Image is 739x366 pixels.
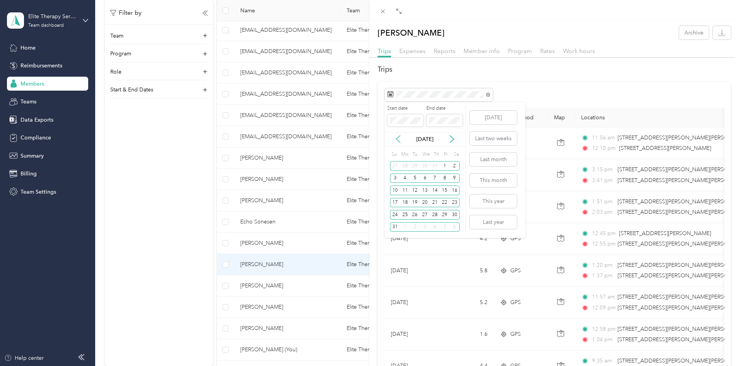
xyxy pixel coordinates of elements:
iframe: Everlance-gr Chat Button Frame [696,323,739,366]
button: Last month [470,153,517,166]
div: 4 [430,222,440,232]
div: 27 [420,210,430,220]
div: Sa [452,149,460,160]
div: 30 [450,210,460,220]
span: GPS [510,234,521,243]
div: 28 [400,161,410,171]
span: GPS [510,266,521,275]
div: 16 [450,186,460,195]
div: We [421,149,430,160]
div: Mo [400,149,409,160]
label: End date [426,105,463,112]
div: 19 [410,198,420,208]
span: 11:56 am [592,134,614,142]
td: [DATE] [385,223,443,255]
div: 31 [390,222,400,232]
span: 3:15 pm [592,165,614,174]
div: 2 [410,222,420,232]
td: 4.2 [443,223,494,255]
button: [DATE] [470,111,517,124]
div: 6 [420,174,430,183]
div: 26 [410,210,420,220]
div: Tu [411,149,418,160]
span: GPS [510,298,521,307]
td: [DATE] [385,319,443,351]
span: 1:04 pm [592,335,614,344]
div: Fr [442,149,450,160]
div: Th [433,149,440,160]
span: 12:58 pm [592,325,614,333]
div: 2 [450,161,460,171]
span: 12:55 pm [592,240,614,248]
div: 22 [440,198,450,208]
span: [STREET_ADDRESS][PERSON_NAME] [619,145,711,151]
span: Expenses [399,47,426,55]
div: 30 [420,161,430,171]
div: 24 [390,210,400,220]
div: 23 [450,198,460,208]
span: GPS [510,330,521,339]
div: 5 [410,174,420,183]
span: 1:51 pm [592,198,614,206]
button: Archive [679,26,709,40]
th: Map [548,108,575,127]
td: [DATE] [385,287,443,318]
div: 17 [390,198,400,208]
span: 2:03 pm [592,208,614,217]
div: 14 [430,186,440,195]
span: Member info [464,47,500,55]
div: 12 [410,186,420,195]
p: [PERSON_NAME] [378,26,445,40]
div: 10 [390,186,400,195]
p: [DATE] [409,135,441,143]
div: 3 [390,174,400,183]
span: Rates [540,47,555,55]
div: 20 [420,198,430,208]
div: 18 [400,198,410,208]
div: 11 [400,186,410,195]
span: Trips [378,47,391,55]
button: Last year [470,215,517,229]
div: 29 [410,161,420,171]
div: 4 [400,174,410,183]
span: 1:37 pm [592,271,614,280]
span: 12:45 pm [592,229,616,238]
div: 28 [430,210,440,220]
div: 15 [440,186,450,195]
button: Last two weeks [470,132,517,145]
div: 6 [450,222,460,232]
td: 1.6 [443,319,494,351]
div: 1 [400,222,410,232]
span: 9:35 am [592,357,614,365]
span: 12:10 pm [592,144,616,153]
div: 27 [390,161,400,171]
div: 13 [420,186,430,195]
button: This month [470,174,517,187]
h2: Trips [378,64,731,75]
span: 11:57 am [592,293,614,301]
div: 7 [430,174,440,183]
span: 3:41 pm [592,176,614,185]
span: 12:09 pm [592,304,614,312]
div: 1 [440,161,450,171]
div: 8 [440,174,450,183]
div: 25 [400,210,410,220]
td: 5.2 [443,287,494,318]
td: 5.8 [443,255,494,287]
span: Reports [434,47,455,55]
span: [STREET_ADDRESS][PERSON_NAME] [619,230,711,237]
span: 1:20 pm [592,261,614,270]
div: 29 [440,210,450,220]
td: [DATE] [385,255,443,287]
label: Start date [387,105,424,112]
span: Program [508,47,532,55]
button: This year [470,194,517,208]
div: 31 [430,161,440,171]
div: Su [390,149,397,160]
div: 5 [440,222,450,232]
span: Work hours [563,47,595,55]
div: 3 [420,222,430,232]
div: 21 [430,198,440,208]
div: 9 [450,174,460,183]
